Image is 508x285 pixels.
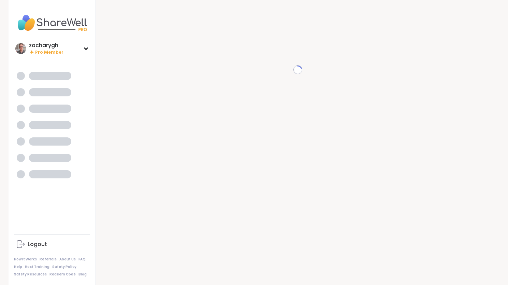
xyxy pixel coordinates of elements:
a: FAQ [78,257,86,262]
div: Logout [28,241,47,248]
span: Pro Member [35,50,63,55]
img: zacharygh [15,43,26,54]
a: About Us [59,257,76,262]
a: Blog [78,272,87,277]
a: Host Training [25,264,49,269]
div: zacharygh [29,42,63,49]
a: Help [14,264,22,269]
img: ShareWell Nav Logo [14,11,90,35]
a: How It Works [14,257,37,262]
a: Safety Policy [52,264,76,269]
a: Redeem Code [49,272,76,277]
a: Referrals [40,257,57,262]
a: Safety Resources [14,272,47,277]
a: Logout [14,236,90,253]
